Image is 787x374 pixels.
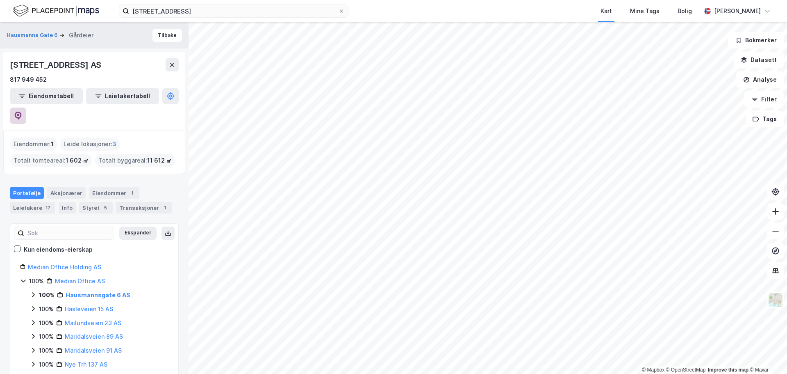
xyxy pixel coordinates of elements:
a: Mailundveien 23 AS [65,319,121,326]
img: Z [768,292,783,308]
a: Maridalsveien 89 AS [65,333,123,340]
iframe: Chat Widget [746,335,787,374]
span: 3 [112,139,116,149]
a: Mapbox [642,367,664,373]
div: 17 [44,204,52,212]
img: logo.f888ab2527a4732fd821a326f86c7f29.svg [13,4,99,18]
div: 1 [128,189,136,197]
a: Hausmannsgate 6 AS [66,291,130,298]
button: Tags [746,111,784,127]
span: 1 [51,139,54,149]
div: Bolig [678,6,692,16]
button: Eiendomstabell [10,88,83,104]
a: Median Office AS [55,278,105,285]
div: 817 949 452 [10,75,47,85]
input: Søk [24,227,114,239]
span: 11 612 ㎡ [147,156,172,165]
button: Analyse [736,71,784,88]
a: Median Office Holding AS [28,264,101,271]
a: Improve this map [708,367,748,373]
div: Gårdeier [69,30,93,40]
div: Kart [600,6,612,16]
a: Maridalsveien 91 AS [65,347,122,354]
button: Filter [744,91,784,108]
div: Portefølje [10,187,44,199]
div: Kun eiendoms-eierskap [24,245,93,255]
div: Leide lokasjoner : [60,138,120,151]
div: Eiendommer [89,187,139,199]
div: Kontrollprogram for chat [746,335,787,374]
div: Totalt tomteareal : [10,154,92,167]
div: Aksjonærer [47,187,86,199]
div: Info [59,202,76,213]
div: Transaksjoner [116,202,172,213]
button: Datasett [734,52,784,68]
button: Ekspander [119,227,157,240]
div: 1 [161,204,169,212]
input: Søk på adresse, matrikkel, gårdeiere, leietakere eller personer [129,5,338,17]
div: Styret [79,202,113,213]
div: Eiendommer : [10,138,57,151]
a: Hasleveien 15 AS [65,305,113,312]
div: 100% [39,346,54,356]
button: Leietakertabell [86,88,159,104]
button: Tilbake [152,29,182,42]
a: OpenStreetMap [666,367,706,373]
div: Leietakere [10,202,55,213]
div: 100% [39,304,54,314]
div: 100% [39,332,54,342]
div: Totalt byggareal : [95,154,175,167]
div: 100% [29,276,44,286]
div: [STREET_ADDRESS] AS [10,58,103,71]
span: 1 602 ㎡ [66,156,89,165]
div: 100% [39,360,54,369]
div: [PERSON_NAME] [714,6,761,16]
button: Hausmanns Gate 6 [7,31,59,39]
button: Bokmerker [728,32,784,48]
div: 5 [101,204,109,212]
div: Mine Tags [630,6,660,16]
div: 100% [39,290,55,300]
a: Nye Trh 137 AS [65,361,107,368]
div: 100% [39,318,54,328]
